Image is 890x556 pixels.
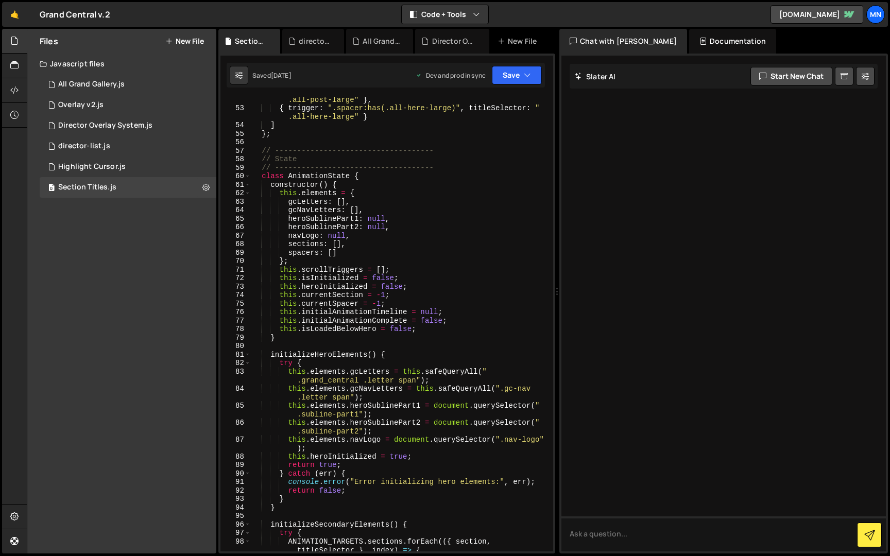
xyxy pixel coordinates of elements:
[492,66,542,84] button: Save
[220,385,251,402] div: 84
[220,198,251,206] div: 63
[220,274,251,283] div: 72
[40,74,216,95] div: 15298/43578.js
[220,223,251,232] div: 66
[220,121,251,130] div: 54
[220,495,251,503] div: 93
[220,300,251,308] div: 75
[220,368,251,385] div: 83
[866,5,885,24] a: MN
[432,36,477,46] div: Director Overlay System.js
[771,5,863,24] a: [DOMAIN_NAME]
[58,100,104,110] div: Overlay v2.js
[689,29,776,54] div: Documentation
[220,215,251,223] div: 65
[235,36,268,46] div: Section Titles.js
[220,308,251,317] div: 76
[40,95,216,115] div: 15298/45944.js
[40,8,110,21] div: Grand Central v.2
[220,486,251,495] div: 92
[220,537,251,554] div: 98
[220,266,251,274] div: 71
[220,155,251,164] div: 58
[220,189,251,198] div: 62
[40,177,216,198] div: 15298/40223.js
[220,291,251,300] div: 74
[220,138,251,147] div: 56
[58,142,110,151] div: director-list.js
[40,157,216,177] div: 15298/43117.js
[165,37,204,45] button: New File
[220,436,251,453] div: 87
[220,325,251,334] div: 78
[220,181,251,189] div: 61
[220,257,251,266] div: 70
[220,334,251,342] div: 79
[220,147,251,155] div: 57
[220,520,251,529] div: 96
[220,529,251,537] div: 97
[220,503,251,512] div: 94
[220,512,251,520] div: 95
[559,29,687,54] div: Chat with [PERSON_NAME]
[220,419,251,436] div: 86
[252,71,292,80] div: Saved
[220,317,251,325] div: 77
[58,183,116,192] div: Section Titles.js
[220,232,251,240] div: 67
[27,54,216,74] div: Javascript files
[220,283,251,291] div: 73
[48,184,55,193] span: 0
[40,115,216,136] div: 15298/42891.js
[220,206,251,215] div: 64
[220,249,251,257] div: 69
[220,461,251,470] div: 89
[220,453,251,461] div: 88
[220,342,251,351] div: 80
[498,36,541,46] div: New File
[271,71,292,80] div: [DATE]
[58,121,152,130] div: Director Overlay System.js
[2,2,27,27] a: 🤙
[220,359,251,368] div: 82
[220,130,251,138] div: 55
[58,80,125,89] div: All Grand Gallery.js
[220,478,251,486] div: 91
[40,36,58,47] h2: Files
[220,172,251,181] div: 60
[220,470,251,478] div: 90
[220,164,251,172] div: 59
[220,240,251,249] div: 68
[363,36,401,46] div: All Grand Gallery.js
[220,351,251,359] div: 81
[750,67,832,85] button: Start new chat
[220,402,251,419] div: 85
[220,104,251,121] div: 53
[58,162,126,171] div: Highlight Cursor.js
[575,72,616,81] h2: Slater AI
[40,136,216,157] div: 15298/40379.js
[402,5,488,24] button: Code + Tools
[299,36,332,46] div: director-list.js
[416,71,486,80] div: Dev and prod in sync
